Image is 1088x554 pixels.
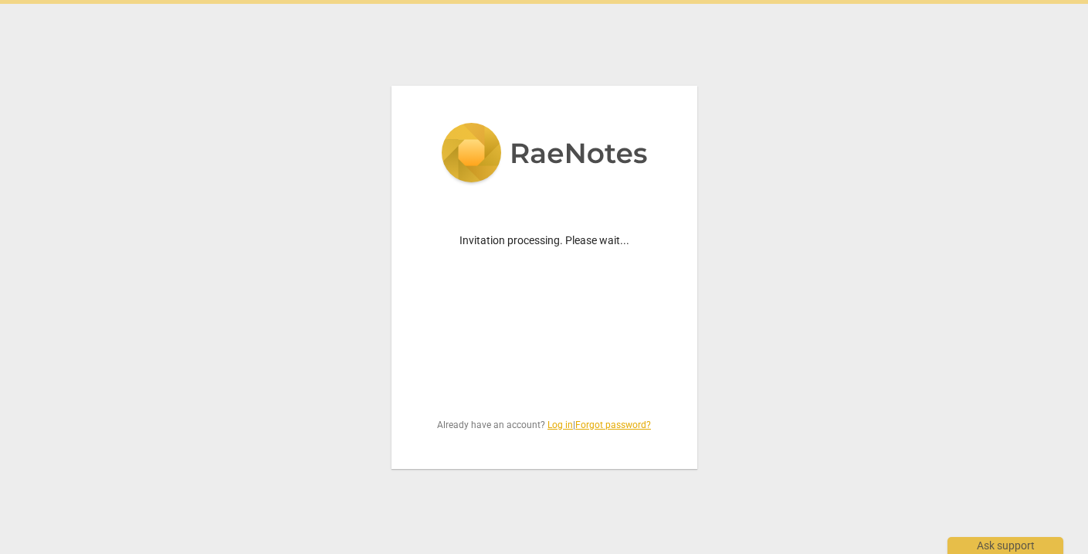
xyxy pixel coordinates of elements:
[575,420,651,430] a: Forgot password?
[947,537,1063,554] div: Ask support
[547,420,573,430] a: Log in
[429,419,660,432] span: Already have an account? |
[441,123,648,186] img: 5ac2273c67554f335776073100b6d88f.svg
[429,233,660,249] p: Invitation processing. Please wait...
